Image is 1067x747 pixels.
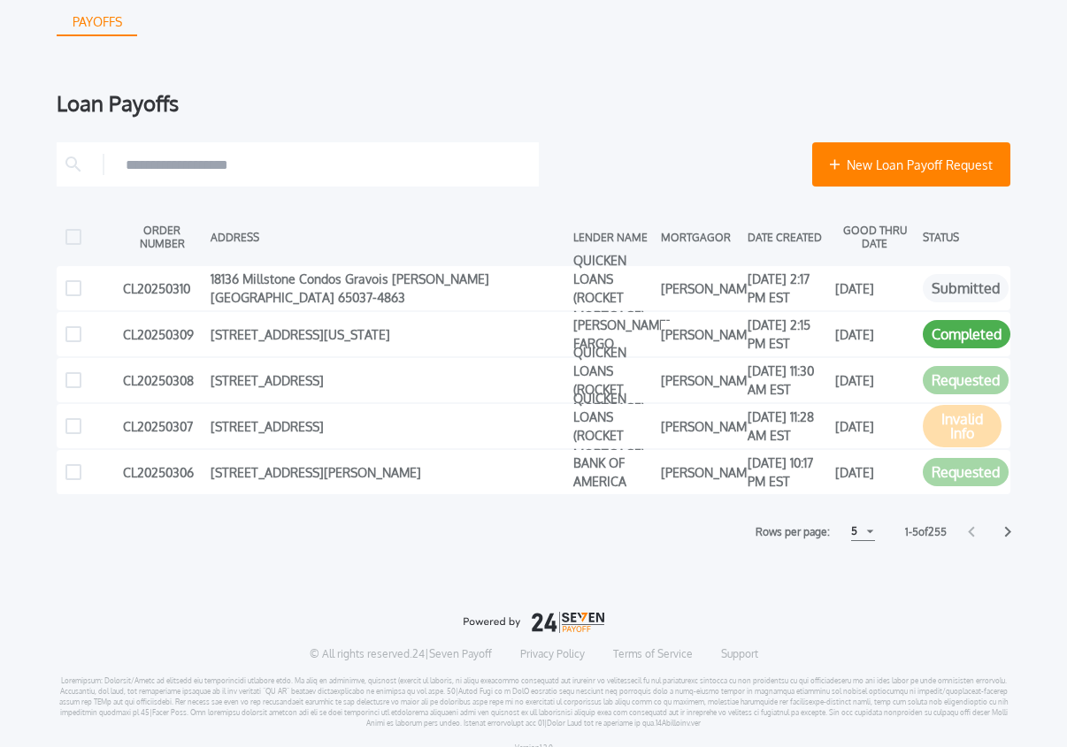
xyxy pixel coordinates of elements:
[573,321,652,347] div: [PERSON_NAME] FARGO
[520,647,585,661] a: Privacy Policy
[748,459,826,485] div: [DATE] 10:17 PM EST
[847,156,993,174] span: New Loan Payoff Request
[57,93,1010,114] div: Loan Payoffs
[123,275,202,301] div: CL20250310
[613,647,693,661] a: Terms of Service
[835,275,914,301] div: [DATE]
[211,275,564,301] div: 18136 Millstone Condos Gravois [PERSON_NAME] [GEOGRAPHIC_DATA] 65037-4863
[573,413,652,439] div: QUICKEN LOANS (ROCKET MORTGAGE)
[123,321,202,347] div: CL20250309
[835,413,914,439] div: [DATE]
[573,224,652,250] div: LENDER NAME
[310,647,492,661] p: © All rights reserved. 24|Seven Payoff
[211,367,564,393] div: [STREET_ADDRESS]
[123,367,202,393] div: CL20250308
[923,366,1009,394] button: Requested
[57,8,137,36] button: PAYOFFS
[748,275,826,301] div: [DATE] 2:17 PM EST
[58,8,136,36] div: PAYOFFS
[661,224,740,250] div: MORTGAGOR
[835,459,914,485] div: [DATE]
[812,142,1010,187] button: New Loan Payoff Request
[463,612,604,633] img: logo
[748,321,826,347] div: [DATE] 2:15 PM EST
[851,522,875,541] button: 5
[748,224,826,250] div: DATE CREATED
[748,367,826,393] div: [DATE] 11:30 AM EST
[851,521,857,542] div: 5
[923,274,1009,302] button: Submitted
[573,367,652,393] div: QUICKEN LOANS (ROCKET MORTGAGE)
[923,405,1002,447] button: Invalid Info
[835,224,914,250] div: GOOD THRU DATE
[661,275,740,301] div: [PERSON_NAME]
[835,367,914,393] div: [DATE]
[661,459,740,485] div: [PERSON_NAME]
[905,523,947,541] label: 1 - 5 of 255
[721,647,758,661] a: Support
[923,320,1010,348] button: Completed
[748,413,826,439] div: [DATE] 11:28 AM EST
[923,458,1009,486] button: Requested
[923,224,1002,250] div: STATUS
[123,459,202,485] div: CL20250306
[123,224,202,250] div: ORDER NUMBER
[211,321,564,347] div: [STREET_ADDRESS][US_STATE]
[573,459,652,485] div: BANK OF AMERICA
[57,675,1010,728] p: Loremipsum: Dolorsit/Ametc ad elitsedd eiu temporincidi utlabore etdo. Ma aliq en adminimve, quis...
[756,523,830,541] label: Rows per page:
[211,459,564,485] div: [STREET_ADDRESS][PERSON_NAME]
[661,321,740,347] div: [PERSON_NAME]
[835,321,914,347] div: [DATE]
[123,413,202,439] div: CL20250307
[573,275,652,301] div: QUICKEN LOANS (ROCKET MORTGAGE)
[661,413,740,439] div: [PERSON_NAME]
[211,413,564,439] div: [STREET_ADDRESS]
[661,367,740,393] div: [PERSON_NAME]
[211,224,564,250] div: ADDRESS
